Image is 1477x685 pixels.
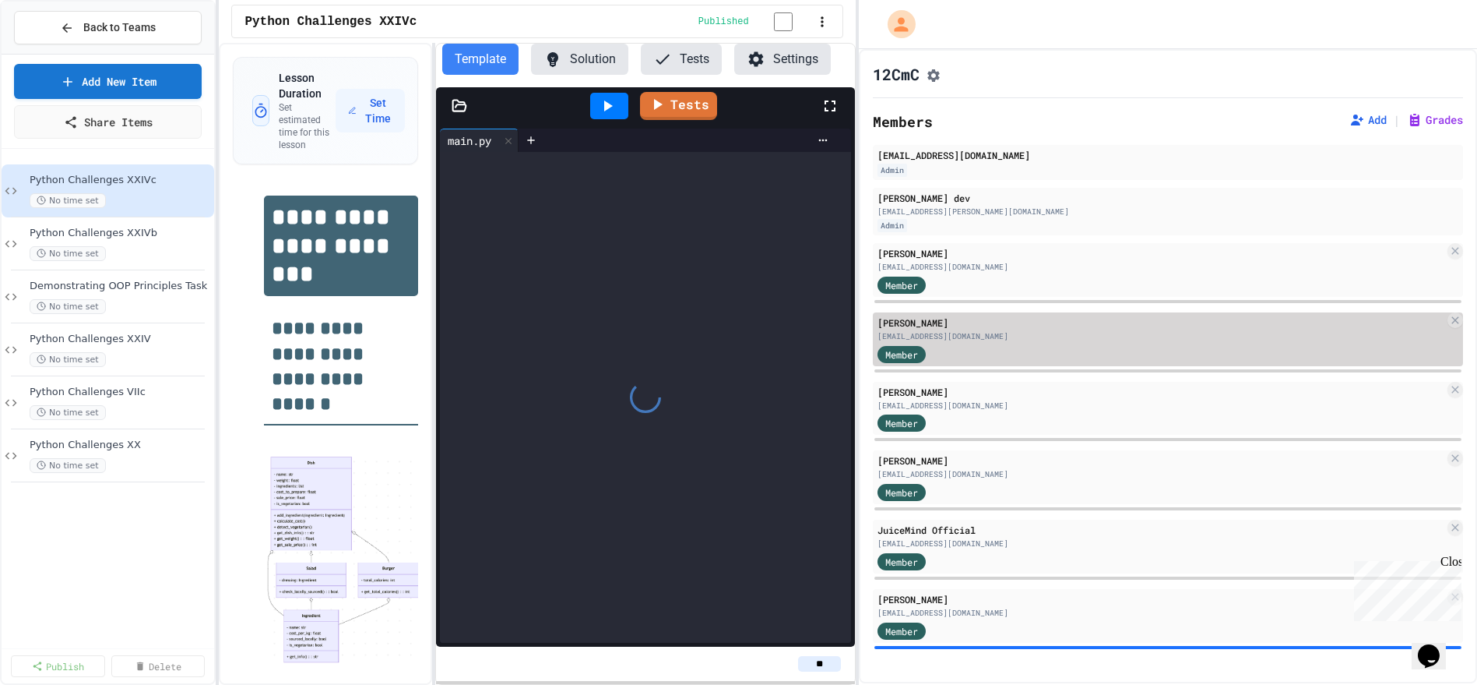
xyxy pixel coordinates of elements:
[30,352,106,367] span: No time set
[244,12,417,31] span: Python Challenges XXIVc
[30,299,106,314] span: No time set
[30,333,211,346] span: Python Challenges XXIV
[14,64,202,99] a: Add New Item
[1412,623,1461,669] iframe: chat widget
[877,219,907,232] div: Admin
[877,468,1444,480] div: [EMAIL_ADDRESS][DOMAIN_NAME]
[83,19,156,36] span: Back to Teams
[877,523,1444,537] div: JuiceMind Official
[877,385,1444,399] div: [PERSON_NAME]
[1348,555,1461,621] iframe: chat widget
[877,148,1458,162] div: [EMAIL_ADDRESS][DOMAIN_NAME]
[14,105,202,139] a: Share Items
[30,227,211,240] span: Python Challenges XXIVb
[873,63,920,85] h1: 12CmC
[885,624,918,638] span: Member
[531,44,628,75] button: Solution
[755,12,811,31] input: publish toggle
[877,400,1444,411] div: [EMAIL_ADDRESS][DOMAIN_NAME]
[877,191,1458,205] div: [PERSON_NAME] dev
[877,454,1444,468] div: [PERSON_NAME]
[877,592,1444,606] div: [PERSON_NAME]
[6,6,107,99] div: Chat with us now!Close
[877,164,907,177] div: Admin
[885,486,918,500] span: Member
[30,386,211,399] span: Python Challenges VIIc
[336,89,405,132] button: Set Time
[885,416,918,430] span: Member
[871,6,920,42] div: My Account
[30,193,106,208] span: No time set
[734,44,831,75] button: Settings
[30,458,106,473] span: No time set
[14,11,202,44] button: Back to Teams
[30,280,211,293] span: Demonstrating OOP Principles Task
[926,65,941,83] button: Assignment Settings
[1407,112,1463,128] button: Grades
[1393,111,1401,129] span: |
[1349,112,1387,128] button: Add
[877,316,1444,330] div: [PERSON_NAME]
[440,132,499,149] div: main.py
[885,278,918,292] span: Member
[877,330,1444,342] div: [EMAIL_ADDRESS][DOMAIN_NAME]
[111,655,206,677] a: Delete
[442,44,519,75] button: Template
[30,174,211,187] span: Python Challenges XXIVc
[30,246,106,261] span: No time set
[873,111,933,132] h2: Members
[30,405,106,420] span: No time set
[698,12,811,31] div: Content is published and visible to students
[279,70,336,101] h3: Lesson Duration
[698,16,749,28] span: Published
[640,92,717,120] a: Tests
[440,129,519,152] div: main.py
[11,655,105,677] a: Publish
[877,206,1458,217] div: [EMAIL_ADDRESS][PERSON_NAME][DOMAIN_NAME]
[885,555,918,569] span: Member
[30,439,211,452] span: Python Challenges XX
[641,44,722,75] button: Tests
[877,261,1444,273] div: [EMAIL_ADDRESS][DOMAIN_NAME]
[885,348,918,362] span: Member
[877,538,1444,549] div: [EMAIL_ADDRESS][DOMAIN_NAME]
[877,607,1444,619] div: [EMAIL_ADDRESS][DOMAIN_NAME]
[279,101,336,151] p: Set estimated time for this lesson
[877,246,1444,260] div: [PERSON_NAME]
